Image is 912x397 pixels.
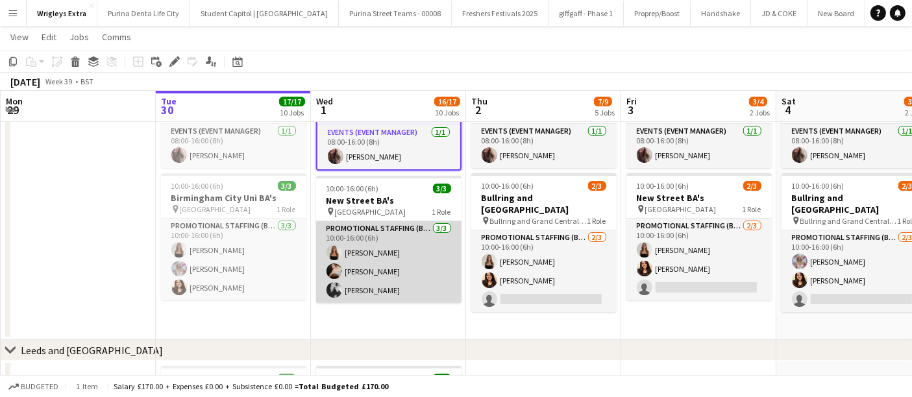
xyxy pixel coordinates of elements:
[624,102,637,117] span: 3
[339,1,452,26] button: Purina Street Teams - 00008
[171,374,224,383] span: 08:00-16:00 (8h)
[5,29,34,45] a: View
[626,124,772,168] app-card-role: Events (Event Manager)1/108:00-16:00 (8h)[PERSON_NAME]
[161,95,177,107] span: Tue
[278,374,296,383] span: 1/1
[471,230,617,312] app-card-role: Promotional Staffing (Brand Ambassadors)2/310:00-16:00 (6h)[PERSON_NAME][PERSON_NAME]
[327,374,379,383] span: 08:00-16:00 (8h)
[782,95,796,107] span: Sat
[316,195,462,206] h3: New Street BA's
[626,192,772,204] h3: New Street BA's
[594,97,612,106] span: 7/9
[433,184,451,193] span: 3/3
[114,381,388,391] div: Salary £170.00 + Expenses £0.00 + Subsistence £0.00 =
[469,102,487,117] span: 2
[645,204,717,214] span: [GEOGRAPHIC_DATA]
[800,216,898,226] span: Bullring and Grand Central BA's
[490,216,587,226] span: Bullring and Grand Central BA's
[327,184,379,193] span: 10:00-16:00 (6h)
[21,382,58,391] span: Budgeted
[434,97,460,106] span: 16/17
[6,95,23,107] span: Mon
[180,204,251,214] span: [GEOGRAPHIC_DATA]
[548,1,624,26] button: giffgaff - Phase 1
[471,192,617,215] h3: Bullring and [GEOGRAPHIC_DATA]
[482,181,534,191] span: 10:00-16:00 (6h)
[21,344,163,357] div: Leeds and [GEOGRAPHIC_DATA]
[432,207,451,217] span: 1 Role
[471,124,617,168] app-card-role: Events (Event Manager)1/108:00-16:00 (8h)[PERSON_NAME]
[161,124,306,168] app-card-role: Events (Event Manager)1/108:00-16:00 (8h)[PERSON_NAME]
[102,31,131,43] span: Comms
[80,77,93,86] div: BST
[10,31,29,43] span: View
[743,204,761,214] span: 1 Role
[471,78,617,168] app-job-card: 08:00-16:00 (8h)1/1Event Manager1 RoleEvents (Event Manager)1/108:00-16:00 (8h)[PERSON_NAME]
[277,204,296,214] span: 1 Role
[750,108,770,117] div: 2 Jobs
[161,78,306,168] app-job-card: 08:00-16:00 (8h)1/1Event Manager1 RoleEvents (Event Manager)1/108:00-16:00 (8h)[PERSON_NAME]
[433,374,451,383] span: 1/1
[751,1,807,26] button: JD & COKE
[626,173,772,300] app-job-card: 10:00-16:00 (6h)2/3New Street BA's [GEOGRAPHIC_DATA]1 RolePromotional Staffing (Brand Ambassadors...
[626,95,637,107] span: Fri
[807,1,865,26] button: New Board
[471,95,487,107] span: Thu
[316,95,333,107] span: Wed
[637,181,689,191] span: 10:00-16:00 (6h)
[335,207,406,217] span: [GEOGRAPHIC_DATA]
[743,181,761,191] span: 2/3
[624,1,691,26] button: Proprep/Boost
[161,219,306,300] app-card-role: Promotional Staffing (Brand Ambassadors)3/310:00-16:00 (6h)[PERSON_NAME][PERSON_NAME][PERSON_NAME]
[10,75,40,88] div: [DATE]
[278,181,296,191] span: 3/3
[780,102,796,117] span: 4
[161,192,306,204] h3: Birmingham City Uni BA's
[316,176,462,303] app-job-card: 10:00-16:00 (6h)3/3New Street BA's [GEOGRAPHIC_DATA]1 RolePromotional Staffing (Brand Ambassadors...
[279,97,305,106] span: 17/17
[314,102,333,117] span: 1
[626,219,772,300] app-card-role: Promotional Staffing (Brand Ambassadors)2/310:00-16:00 (6h)[PERSON_NAME][PERSON_NAME]
[36,29,62,45] a: Edit
[43,77,75,86] span: Week 39
[471,173,617,312] app-job-card: 10:00-16:00 (6h)2/3Bullring and [GEOGRAPHIC_DATA] Bullring and Grand Central BA's1 RolePromotiona...
[6,379,60,394] button: Budgeted
[42,31,56,43] span: Edit
[71,381,103,391] span: 1 item
[4,102,23,117] span: 29
[792,181,844,191] span: 10:00-16:00 (6h)
[588,181,606,191] span: 2/3
[171,181,224,191] span: 10:00-16:00 (6h)
[69,31,89,43] span: Jobs
[64,29,94,45] a: Jobs
[691,1,751,26] button: Handshake
[435,108,460,117] div: 10 Jobs
[161,173,306,300] app-job-card: 10:00-16:00 (6h)3/3Birmingham City Uni BA's [GEOGRAPHIC_DATA]1 RolePromotional Staffing (Brand Am...
[587,216,606,226] span: 1 Role
[97,29,136,45] a: Comms
[749,97,767,106] span: 3/4
[190,1,339,26] button: Student Capitol | [GEOGRAPHIC_DATA]
[626,78,772,168] app-job-card: 08:00-16:00 (8h)1/1Event Manager1 RoleEvents (Event Manager)1/108:00-16:00 (8h)[PERSON_NAME]
[159,102,177,117] span: 30
[452,1,548,26] button: Freshers Festivals 2025
[595,108,615,117] div: 5 Jobs
[97,1,190,26] button: Purina Denta Life City
[27,1,97,26] button: Wrigleys Extra
[317,125,460,169] app-card-role: Events (Event Manager)1/108:00-16:00 (8h)[PERSON_NAME]
[316,78,462,171] app-job-card: 08:00-16:00 (8h)1/1Event Manager1 RoleEvents (Event Manager)1/108:00-16:00 (8h)[PERSON_NAME]
[280,108,304,117] div: 10 Jobs
[316,221,462,303] app-card-role: Promotional Staffing (Brand Ambassadors)3/310:00-16:00 (6h)[PERSON_NAME][PERSON_NAME][PERSON_NAME]
[299,381,388,391] span: Total Budgeted £170.00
